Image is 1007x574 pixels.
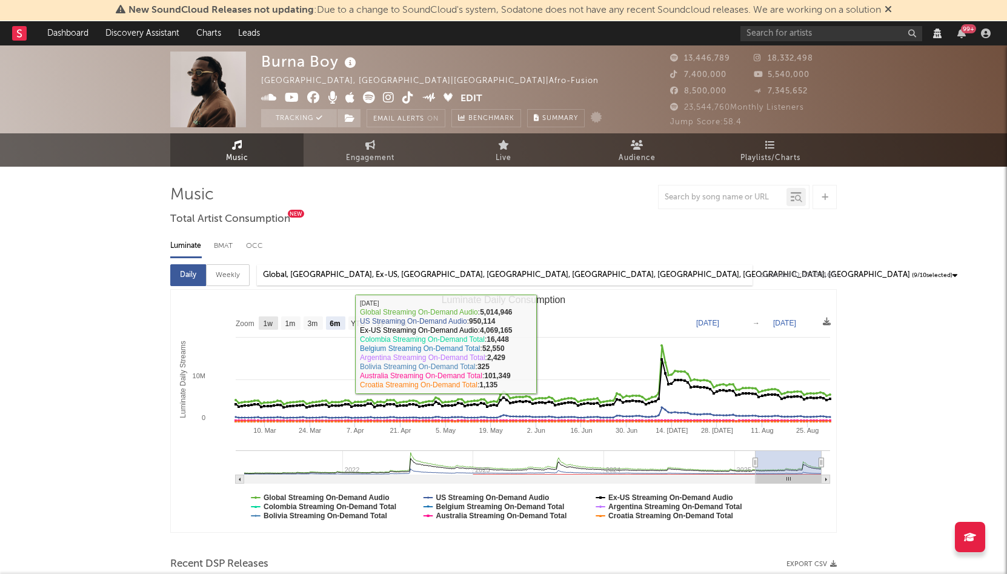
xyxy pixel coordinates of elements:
div: Global, [GEOGRAPHIC_DATA], Ex-US, [GEOGRAPHIC_DATA], [GEOGRAPHIC_DATA], [GEOGRAPHIC_DATA], [GEOGR... [263,268,910,282]
text: Luminate Daily Streams [179,341,187,418]
text: 28. [DATE] [701,427,733,434]
text: 1w [264,319,273,328]
span: 18,332,498 [754,55,813,62]
div: New [288,210,304,218]
a: Audience [570,133,703,167]
text: 19. May [479,427,503,434]
input: Search for artists [740,26,922,41]
span: New SoundCloud Releases not updating [128,5,314,15]
text: 5. May [436,427,456,434]
span: 5,540,000 [754,71,809,79]
svg: Luminate Daily Consumption [171,290,836,532]
text: 2. Jun [527,427,545,434]
span: : Due to a change to SoundCloud's system, Sodatone does not have any recent Soundcloud releases. ... [128,5,881,15]
span: Benchmark [468,112,514,126]
text: 16. Jun [570,427,592,434]
em: On [427,116,439,122]
text: Global Streaming On-Demand Audio [264,493,390,502]
span: ( 9 / 10 selected) [912,268,952,282]
span: 13,446,789 [670,55,730,62]
span: Live [496,151,511,165]
text: 24. Mar [299,427,322,434]
text: 11. Aug [751,427,773,434]
text: All [398,319,406,328]
span: 7,345,652 [754,87,808,95]
text: 14. [DATE] [656,427,688,434]
span: Dismiss [885,5,892,15]
a: Playlists/Charts [703,133,837,167]
text: [DATE] [773,319,796,327]
span: Summary [542,115,578,122]
div: BMAT [214,236,234,256]
text: Luminate Daily Consumption [442,295,566,305]
button: Edit [460,92,482,107]
span: 7,400,000 [670,71,726,79]
text: YTD [351,319,365,328]
text: US Streaming On-Demand Audio [436,493,550,502]
text: 7. Apr [347,427,364,434]
a: Live [437,133,570,167]
a: Engagement [304,133,437,167]
div: Luminate [170,236,202,256]
div: Weekly [206,264,250,286]
a: Music [170,133,304,167]
div: OCC [246,236,262,256]
text: → [753,319,760,327]
text: 10M [193,372,205,379]
text: 1y [376,319,384,328]
button: 99+ [957,28,966,38]
text: Bolivia Streaming On-Demand Total [264,512,387,520]
div: 99 + [961,24,976,33]
text: Colombia Streaming On-Demand Total [264,502,396,511]
text: Zoom [236,319,254,328]
span: Total Artist Consumption [170,212,290,227]
text: Croatia Streaming On-Demand Total [608,512,733,520]
span: Recent DSP Releases [170,557,268,572]
a: Dashboard [39,21,97,45]
text: 1m [285,319,296,328]
text: Australia Streaming On-Demand Total [436,512,567,520]
input: Search by song name or URL [659,193,786,202]
div: Burna Boy [261,52,359,72]
div: [GEOGRAPHIC_DATA], [GEOGRAPHIC_DATA] | [GEOGRAPHIC_DATA] | Afro-fusion [261,74,626,88]
text: 21. Apr [390,427,411,434]
div: Luminate ID: 21036162 [760,268,837,282]
text: 30. Jun [616,427,637,434]
button: Tracking [261,109,337,127]
span: Jump Score: 58.4 [670,118,742,126]
a: Benchmark [451,109,521,127]
button: Summary [527,109,585,127]
text: 6m [330,319,340,328]
text: Belgium Streaming On-Demand Total [436,502,565,511]
span: 23,544,760 Monthly Listeners [670,104,804,112]
text: 0 [202,414,205,421]
button: Email AlertsOn [367,109,445,127]
button: Export CSV [786,561,837,568]
span: Audience [619,151,656,165]
a: Charts [188,21,230,45]
text: [DATE] [696,319,719,327]
text: 25. Aug [796,427,819,434]
div: Daily [170,264,206,286]
span: Engagement [346,151,394,165]
span: 8,500,000 [670,87,726,95]
a: Leads [230,21,268,45]
span: Music [226,151,248,165]
text: 3m [308,319,318,328]
text: Argentina Streaming On-Demand Total [608,502,742,511]
text: Ex-US Streaming On-Demand Audio [608,493,733,502]
span: Playlists/Charts [740,151,800,165]
a: Discovery Assistant [97,21,188,45]
text: 10. Mar [253,427,276,434]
